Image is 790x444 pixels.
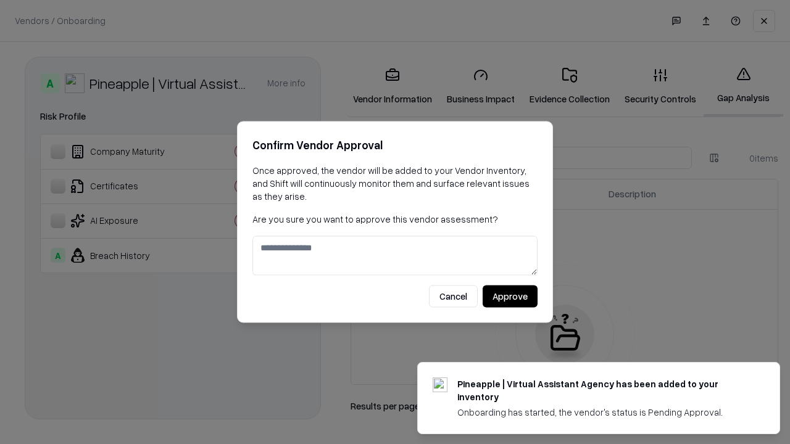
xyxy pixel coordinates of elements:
div: Onboarding has started, the vendor's status is Pending Approval. [457,406,750,419]
p: Once approved, the vendor will be added to your Vendor Inventory, and Shift will continuously mon... [252,164,538,203]
img: trypineapple.com [433,377,447,392]
div: Pineapple | Virtual Assistant Agency has been added to your inventory [457,377,750,403]
h2: Confirm Vendor Approval [252,136,538,154]
button: Cancel [429,286,478,308]
p: Are you sure you want to approve this vendor assessment? [252,213,538,226]
button: Approve [483,286,538,308]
